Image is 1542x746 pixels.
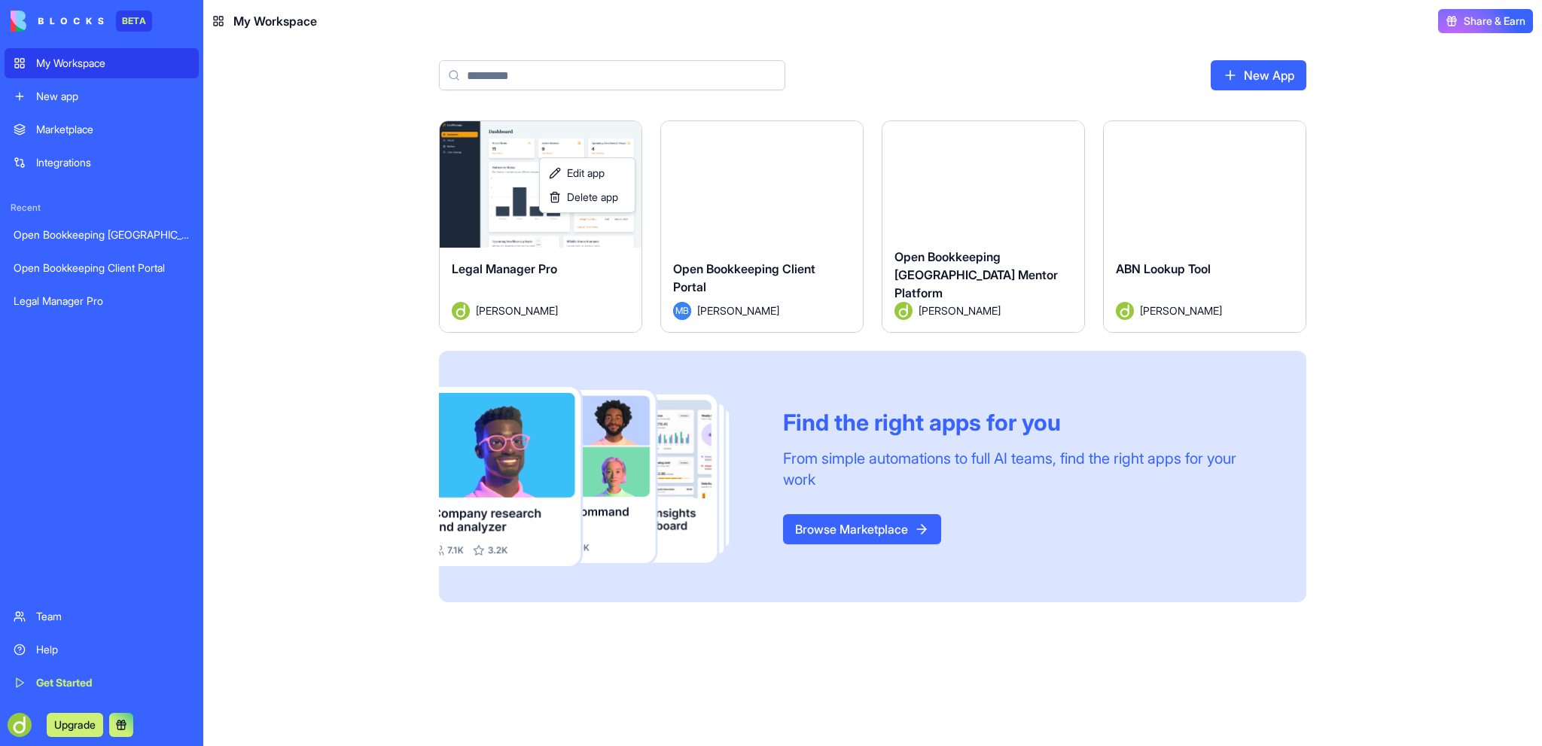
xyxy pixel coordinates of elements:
img: logo [11,11,104,32]
span: Share & Earn [1464,14,1525,29]
span: [PERSON_NAME] [1140,303,1222,318]
div: My Workspace [36,56,190,71]
div: Open Bookkeeping Client Portal [14,260,190,276]
img: Avatar [1116,302,1134,320]
div: Integrations [36,155,190,170]
span: [PERSON_NAME] [697,303,779,318]
div: Marketplace [36,122,190,137]
span: MB [673,302,691,320]
div: Team [36,609,190,624]
img: Avatar [894,302,913,320]
div: Find the right apps for you [783,409,1270,436]
div: New app [36,89,190,104]
a: Browse Marketplace [783,514,941,544]
span: [PERSON_NAME] [476,303,558,318]
div: Help [36,642,190,657]
div: From simple automations to full AI teams, find the right apps for your work [783,448,1270,490]
span: Open Bookkeeping Client Portal [673,261,815,294]
a: New App [1211,60,1306,90]
img: Avatar [452,302,470,320]
button: Upgrade [47,713,103,737]
span: Delete app [567,190,618,205]
div: Open Bookkeeping [GEOGRAPHIC_DATA] Mentor Platform [14,227,190,242]
div: Get Started [36,675,190,690]
span: ABN Lookup Tool [1116,261,1211,276]
span: Edit app [567,166,605,181]
span: Open Bookkeeping [GEOGRAPHIC_DATA] Mentor Platform [894,249,1058,300]
span: My Workspace [233,12,317,30]
div: BETA [116,11,152,32]
img: ACg8ocKLiuxVlZxYqIFm0sXpc2U2V2xjLcGUMZAI5jTIVym1qABw4lvf=s96-c [8,713,32,737]
span: Legal Manager Pro [452,261,557,276]
div: Legal Manager Pro [14,294,190,309]
span: [PERSON_NAME] [919,303,1001,318]
img: Frame_181_egmpey.png [439,387,759,567]
span: Recent [5,202,199,214]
